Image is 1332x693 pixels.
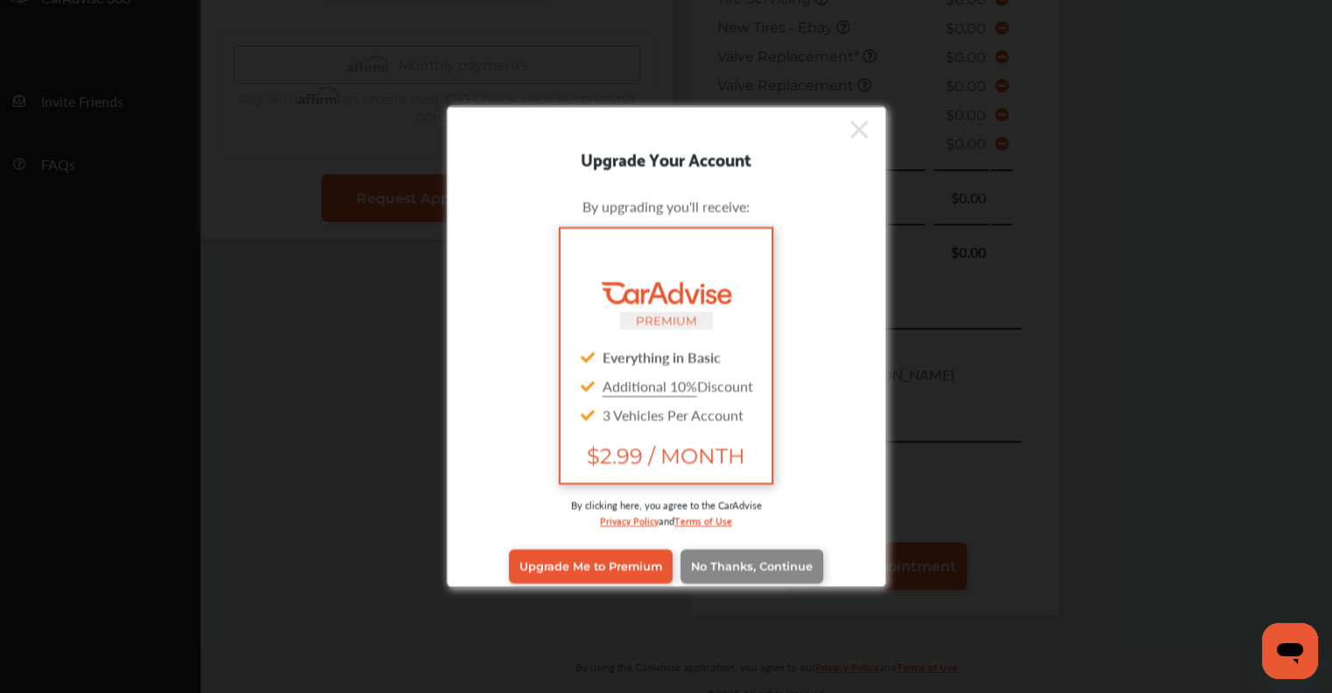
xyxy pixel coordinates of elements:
div: By clicking here, you agree to the CarAdvise and [474,497,859,545]
div: By upgrading you'll receive: [474,195,859,216]
a: Terms of Use [674,511,732,527]
span: Upgrade Me to Premium [519,560,662,573]
strong: Everything in Basic [603,346,721,366]
a: Privacy Policy [600,511,659,527]
small: PREMIUM [636,313,697,327]
div: Upgrade Your Account [448,144,885,172]
a: Upgrade Me to Premium [509,549,673,583]
div: 3 Vehicles Per Account [574,400,757,428]
iframe: Button to launch messaging window [1262,623,1318,679]
span: Discount [603,375,753,395]
span: No Thanks, Continue [691,560,813,573]
span: $2.99 / MONTH [574,442,757,468]
a: No Thanks, Continue [680,549,823,583]
u: Additional 10% [603,375,697,395]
